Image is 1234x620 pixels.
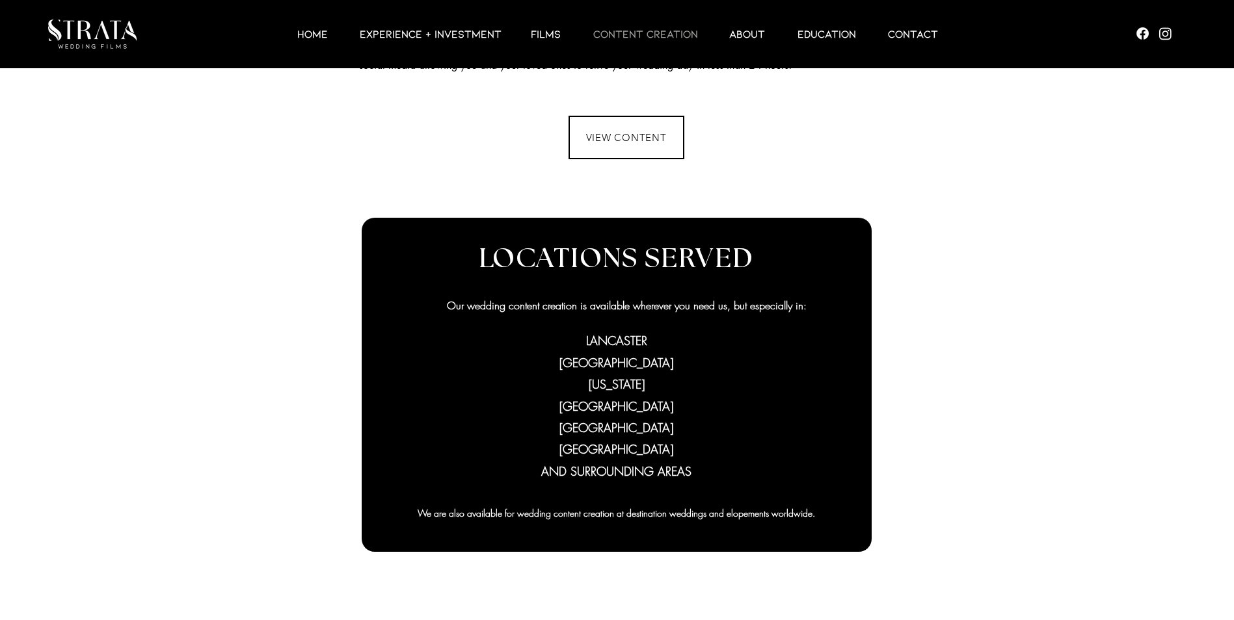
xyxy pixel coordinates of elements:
span: [GEOGRAPHIC_DATA] AND SURROUNDING AREAS [541,441,691,478]
a: Films [515,26,577,42]
a: HOME [281,26,343,42]
nav: Site [124,26,1110,42]
a: ABOUT [713,26,781,42]
p: Films [524,26,567,42]
p: EXPERIENCE + INVESTMENT [353,26,508,42]
ul: Social Bar [1134,25,1174,42]
a: CONTENT CREATION [577,26,713,42]
a: VIEW CONTENT [569,116,684,159]
p: EDUCATION [791,26,863,42]
span: [GEOGRAPHIC_DATA] [US_STATE] [559,355,673,392]
p: Contact [881,26,945,42]
span: LANCASTER [586,333,647,348]
span: Our wedding content creation is available wherever you need us, but especially in: [447,298,807,313]
p: CONTENT CREATION [587,26,704,42]
p: HOME [291,26,334,42]
p: ABOUT [723,26,771,42]
img: LUX STRATA TEST_edited.png [48,19,137,49]
a: EXPERIENCE + INVESTMENT [343,26,515,42]
span: [GEOGRAPHIC_DATA] [GEOGRAPHIC_DATA] [559,398,673,435]
span: LOCATIONS SERVED [479,245,754,272]
a: EDUCATION [781,26,872,42]
span: We are also available for wedding content creation at destination weddings and elopements worldwide. [418,507,815,519]
a: Contact [872,26,954,42]
span: VIEW CONTENT [586,131,667,144]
